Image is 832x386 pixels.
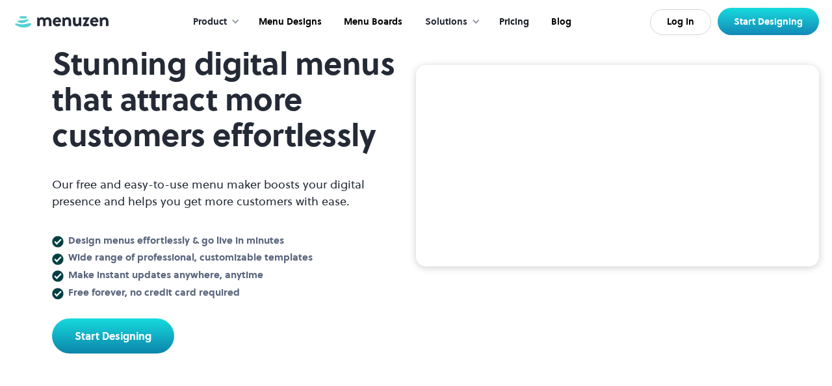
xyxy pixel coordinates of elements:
p: Our free and easy-to-use menu maker boosts your digital presence and helps you get more customers... [52,176,409,210]
strong: Make instant updates anywhere, anytime [68,268,263,281]
strong: Free forever, no credit card required [68,285,240,299]
div: Product [193,15,227,29]
h1: Stunning digital menus that attract more customers effortlessly [52,46,409,154]
a: Start Designing [718,8,819,35]
a: Blog [539,2,581,42]
a: Menu Boards [331,2,412,42]
div: Solutions [412,2,487,42]
div: Product [180,2,246,42]
a: Start Designing [52,318,174,354]
a: Log In [650,9,711,35]
a: Menu Designs [246,2,331,42]
strong: Wide range of professional, customizable templates [68,250,313,264]
a: Pricing [487,2,539,42]
strong: Design menus effortlessly & go live in minutes [68,233,284,247]
div: Solutions [425,15,467,29]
